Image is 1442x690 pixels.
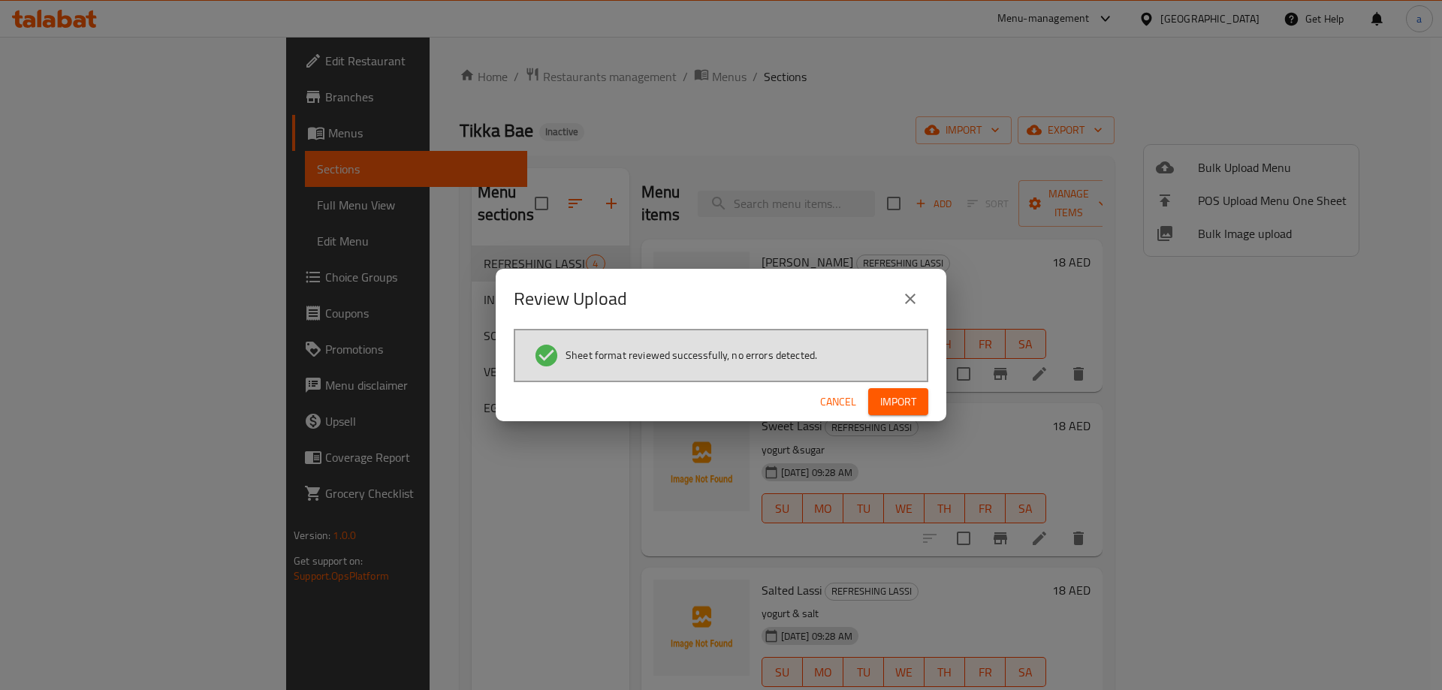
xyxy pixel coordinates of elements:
[514,287,627,311] h2: Review Upload
[880,393,916,411] span: Import
[820,393,856,411] span: Cancel
[814,388,862,416] button: Cancel
[868,388,928,416] button: Import
[892,281,928,317] button: close
[566,348,817,363] span: Sheet format reviewed successfully, no errors detected.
